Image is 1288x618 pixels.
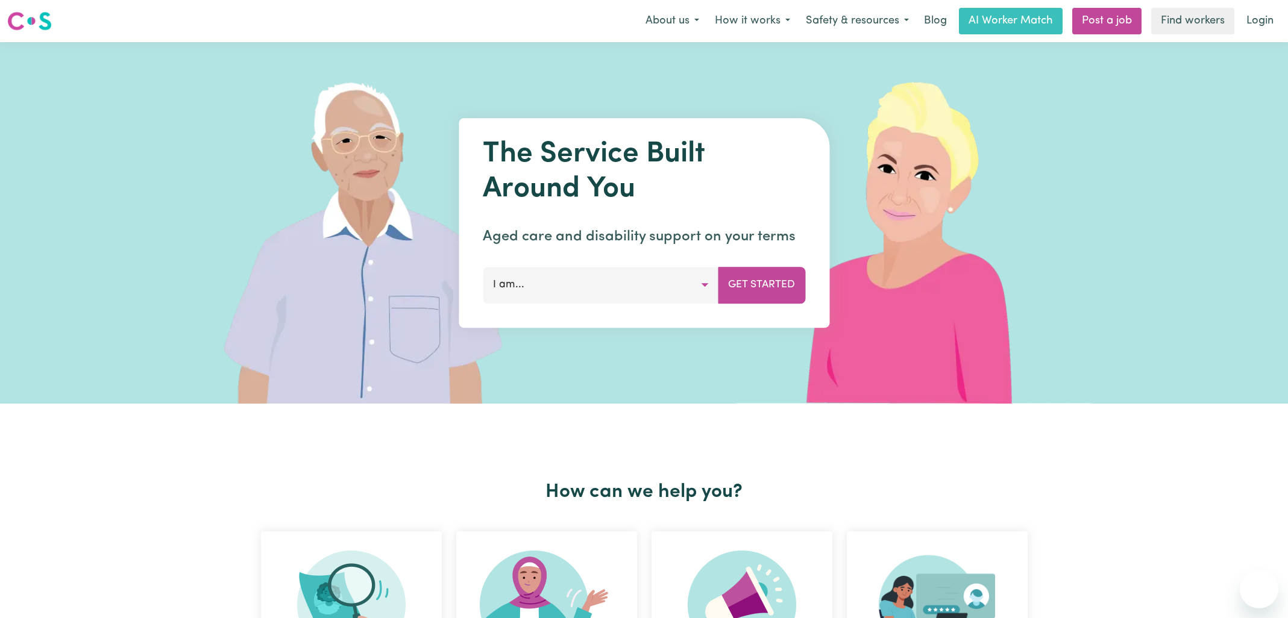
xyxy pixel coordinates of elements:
p: Aged care and disability support on your terms [483,226,805,248]
a: Blog [917,8,954,34]
a: Find workers [1151,8,1234,34]
h1: The Service Built Around You [483,137,805,207]
button: Safety & resources [798,8,917,34]
button: About us [638,8,707,34]
button: I am... [483,267,718,303]
h2: How can we help you? [254,481,1035,504]
button: Get Started [718,267,805,303]
a: Login [1239,8,1281,34]
iframe: Button to launch messaging window [1240,570,1278,608]
img: Careseekers logo [7,10,52,32]
a: Careseekers logo [7,7,52,35]
a: Post a job [1072,8,1142,34]
button: How it works [707,8,798,34]
a: AI Worker Match [959,8,1063,34]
